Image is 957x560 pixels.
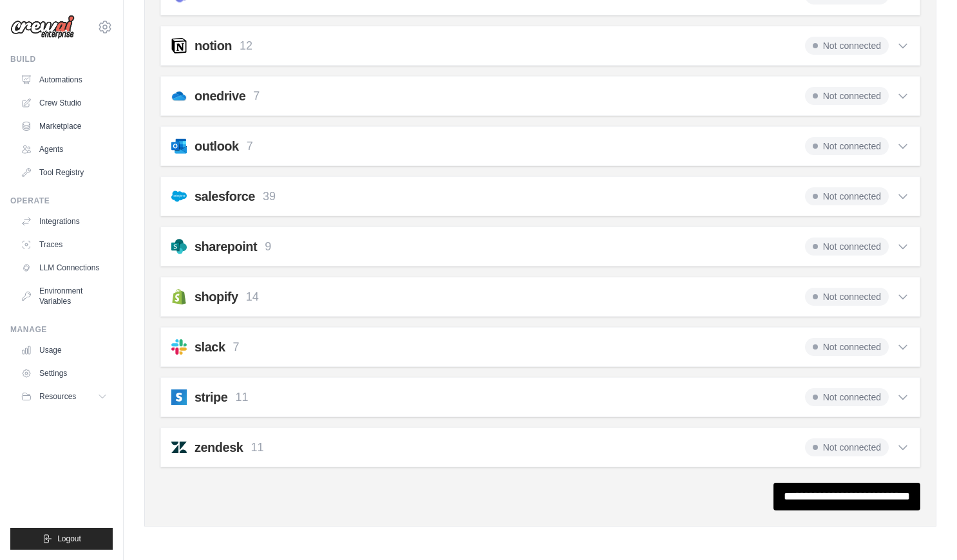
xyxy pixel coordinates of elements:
[194,137,239,155] h2: outlook
[15,234,113,255] a: Traces
[805,187,889,205] span: Not connected
[171,239,187,254] img: sharepoint.svg
[171,389,187,405] img: stripe.svg
[15,93,113,113] a: Crew Studio
[246,288,259,306] p: 14
[240,37,252,55] p: 12
[194,187,255,205] h2: salesforce
[15,281,113,312] a: Environment Variables
[805,288,889,306] span: Not connected
[57,534,81,544] span: Logout
[194,87,245,105] h2: onedrive
[194,438,243,456] h2: zendesk
[805,438,889,456] span: Not connected
[805,87,889,105] span: Not connected
[893,498,957,560] div: 聊天小组件
[10,196,113,206] div: Operate
[805,388,889,406] span: Not connected
[235,389,248,406] p: 11
[15,70,113,90] a: Automations
[171,38,187,53] img: notion.svg
[805,338,889,356] span: Not connected
[263,188,276,205] p: 39
[39,391,76,402] span: Resources
[10,54,113,64] div: Build
[233,339,240,356] p: 7
[805,137,889,155] span: Not connected
[194,388,227,406] h2: stripe
[15,257,113,278] a: LLM Connections
[10,324,113,335] div: Manage
[10,528,113,550] button: Logout
[251,439,263,456] p: 11
[253,88,260,105] p: 7
[265,238,271,256] p: 9
[10,15,75,39] img: Logo
[194,37,232,55] h2: notion
[194,238,257,256] h2: sharepoint
[171,189,187,204] img: salesforce.svg
[171,289,187,304] img: shopify.svg
[194,338,225,356] h2: slack
[171,339,187,355] img: slack.svg
[15,211,113,232] a: Integrations
[171,138,187,154] img: outlook.svg
[15,386,113,407] button: Resources
[15,340,113,360] a: Usage
[171,88,187,104] img: onedrive.svg
[893,498,957,560] iframe: Chat Widget
[194,288,238,306] h2: shopify
[15,139,113,160] a: Agents
[171,440,187,455] img: zendesk.svg
[247,138,253,155] p: 7
[805,238,889,256] span: Not connected
[805,37,889,55] span: Not connected
[15,162,113,183] a: Tool Registry
[15,116,113,136] a: Marketplace
[15,363,113,384] a: Settings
